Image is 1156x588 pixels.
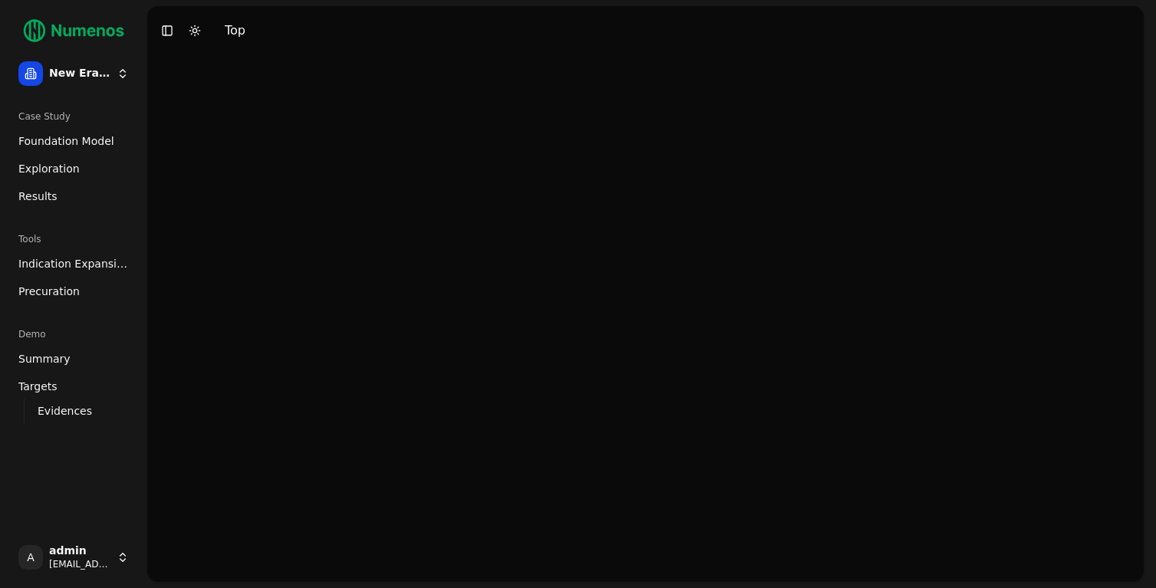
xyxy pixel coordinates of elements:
[18,161,80,176] span: Exploration
[18,284,80,299] span: Precuration
[12,129,135,153] a: Foundation Model
[49,558,110,570] span: [EMAIL_ADDRESS]
[12,374,135,399] a: Targets
[31,400,117,422] a: Evidences
[12,322,135,347] div: Demo
[49,544,110,558] span: admin
[18,351,71,366] span: Summary
[49,67,110,80] span: New Era Therapeutics
[156,20,178,41] button: Toggle Sidebar
[12,279,135,304] a: Precuration
[12,347,135,371] a: Summary
[18,189,58,204] span: Results
[12,55,135,92] button: New Era Therapeutics
[38,403,92,419] span: Evidences
[18,133,114,149] span: Foundation Model
[12,227,135,251] div: Tools
[225,21,245,40] div: Top
[18,379,58,394] span: Targets
[12,156,135,181] a: Exploration
[12,539,135,576] button: Aadmin[EMAIL_ADDRESS]
[12,12,135,49] img: Numenos
[184,20,206,41] button: Toggle Dark Mode
[18,545,43,570] span: A
[12,251,135,276] a: Indication Expansion
[12,104,135,129] div: Case Study
[12,184,135,209] a: Results
[18,256,129,271] span: Indication Expansion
